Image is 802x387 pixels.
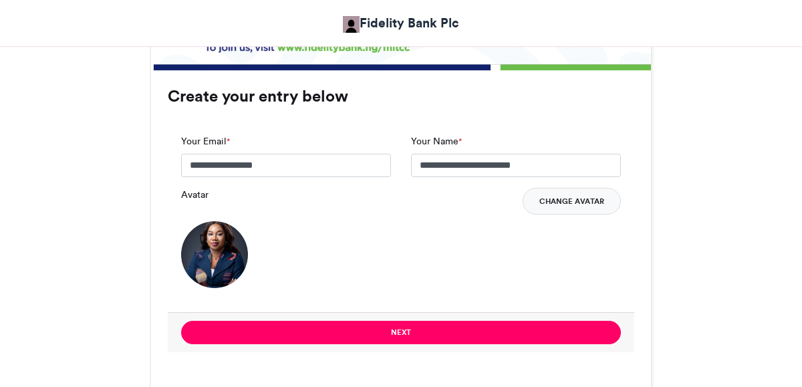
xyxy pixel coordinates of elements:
[343,16,360,33] img: Fidelity Bank
[181,188,209,202] label: Avatar
[411,134,462,148] label: Your Name
[168,88,634,104] h3: Create your entry below
[523,188,621,215] button: Change Avatar
[343,13,459,33] a: Fidelity Bank Plc
[181,221,248,288] img: 1755870510.099-b2dcae4267c1926e4edbba7f5065fdc4d8f11412.png
[181,134,230,148] label: Your Email
[181,321,621,344] button: Next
